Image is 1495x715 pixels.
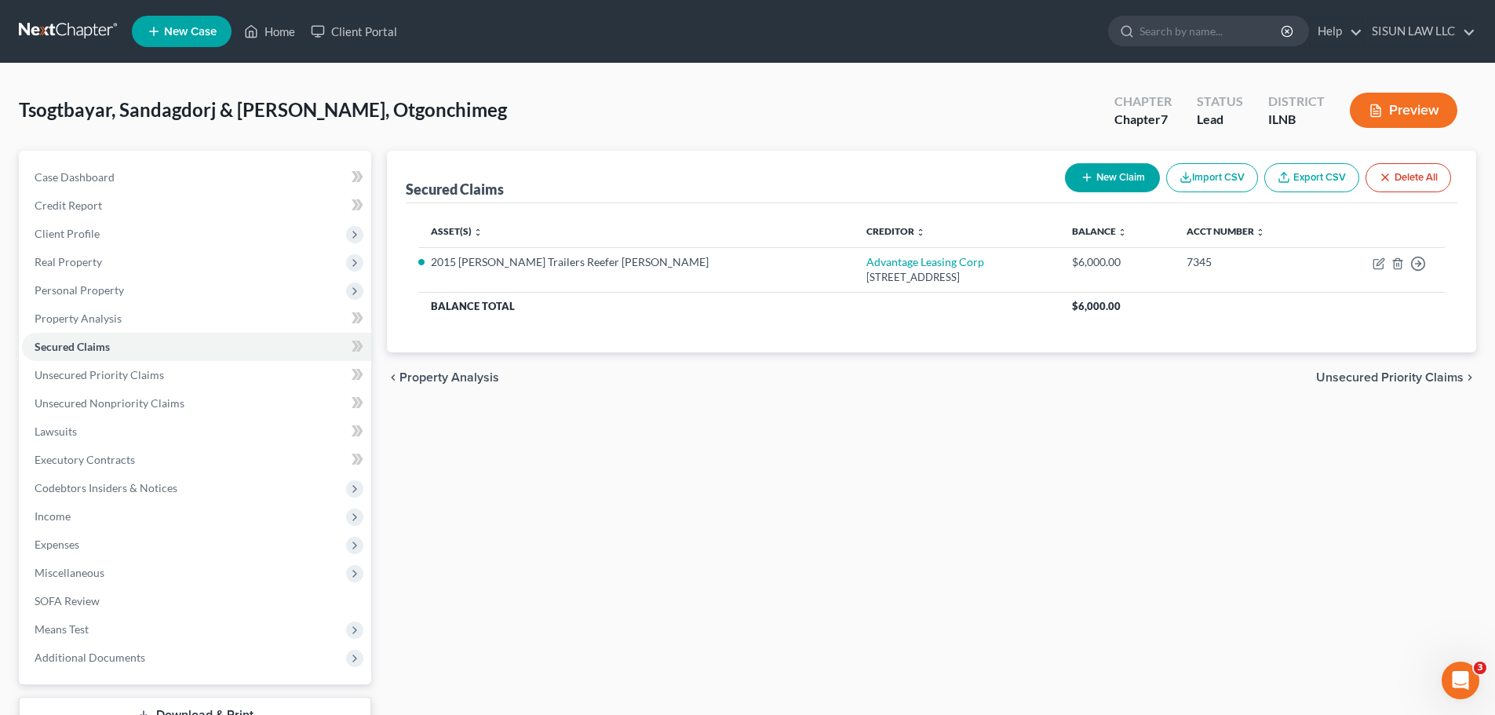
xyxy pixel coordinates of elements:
[1464,371,1476,384] i: chevron_right
[22,418,371,446] a: Lawsuits
[35,255,102,268] span: Real Property
[1268,111,1325,129] div: ILNB
[1366,163,1451,192] button: Delete All
[35,170,115,184] span: Case Dashboard
[1161,111,1168,126] span: 7
[35,396,184,410] span: Unsecured Nonpriority Claims
[35,651,145,664] span: Additional Documents
[1187,225,1265,237] a: Acct Number unfold_more
[35,481,177,494] span: Codebtors Insiders & Notices
[164,26,217,38] span: New Case
[1197,93,1243,111] div: Status
[1187,254,1311,270] div: 7345
[1310,17,1362,46] a: Help
[1065,163,1160,192] button: New Claim
[1264,163,1359,192] a: Export CSV
[1316,371,1476,384] button: Unsecured Priority Claims chevron_right
[1072,225,1127,237] a: Balance unfold_more
[35,453,135,466] span: Executory Contracts
[1442,662,1479,699] iframe: Intercom live chat
[303,17,405,46] a: Client Portal
[1072,300,1121,312] span: $6,000.00
[1139,16,1283,46] input: Search by name...
[1350,93,1457,128] button: Preview
[35,199,102,212] span: Credit Report
[399,371,499,384] span: Property Analysis
[22,446,371,474] a: Executory Contracts
[1114,111,1172,129] div: Chapter
[19,98,507,121] span: Tsogtbayar, Sandagdorj & [PERSON_NAME], Otgonchimeg
[35,594,100,607] span: SOFA Review
[866,270,1047,285] div: [STREET_ADDRESS]
[1197,111,1243,129] div: Lead
[406,180,504,199] div: Secured Claims
[35,283,124,297] span: Personal Property
[1268,93,1325,111] div: District
[866,225,925,237] a: Creditor unfold_more
[35,622,89,636] span: Means Test
[1072,254,1162,270] div: $6,000.00
[387,371,399,384] i: chevron_left
[35,509,71,523] span: Income
[1114,93,1172,111] div: Chapter
[35,425,77,438] span: Lawsuits
[418,292,1059,320] th: Balance Total
[35,566,104,579] span: Miscellaneous
[35,227,100,240] span: Client Profile
[35,312,122,325] span: Property Analysis
[866,255,984,268] a: Advantage Leasing Corp
[1256,228,1265,237] i: unfold_more
[916,228,925,237] i: unfold_more
[431,225,483,237] a: Asset(s) unfold_more
[35,538,79,551] span: Expenses
[1118,228,1127,237] i: unfold_more
[22,305,371,333] a: Property Analysis
[1316,371,1464,384] span: Unsecured Priority Claims
[22,163,371,192] a: Case Dashboard
[35,368,164,381] span: Unsecured Priority Claims
[473,228,483,237] i: unfold_more
[1364,17,1475,46] a: SISUN LAW LLC
[1474,662,1486,674] span: 3
[236,17,303,46] a: Home
[1166,163,1258,192] button: Import CSV
[22,192,371,220] a: Credit Report
[387,371,499,384] button: chevron_left Property Analysis
[22,389,371,418] a: Unsecured Nonpriority Claims
[22,361,371,389] a: Unsecured Priority Claims
[22,333,371,361] a: Secured Claims
[35,340,110,353] span: Secured Claims
[431,254,841,270] li: 2015 [PERSON_NAME] Trailers Reefer [PERSON_NAME]
[22,587,371,615] a: SOFA Review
